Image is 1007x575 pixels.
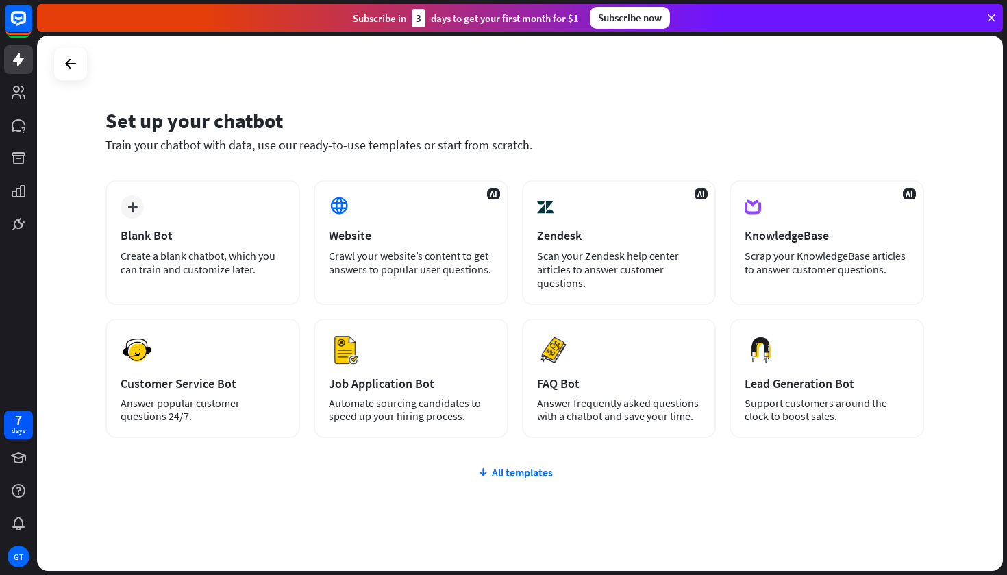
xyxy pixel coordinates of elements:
div: Crawl your website’s content to get answers to popular user questions. [329,249,493,276]
div: Lead Generation Bot [745,376,909,391]
div: Scrap your KnowledgeBase articles to answer customer questions. [745,249,909,276]
div: Answer popular customer questions 24/7. [121,397,285,423]
div: Create a blank chatbot, which you can train and customize later. [121,249,285,276]
div: Set up your chatbot [105,108,924,134]
span: AI [695,188,708,199]
i: plus [127,202,138,212]
div: Customer Service Bot [121,376,285,391]
div: Support customers around the clock to boost sales. [745,397,909,423]
div: Website [329,228,493,243]
div: KnowledgeBase [745,228,909,243]
div: GT [8,546,29,567]
div: Train your chatbot with data, use our ready-to-use templates or start from scratch. [105,137,924,153]
div: FAQ Bot [537,376,701,391]
span: AI [903,188,916,199]
div: Job Application Bot [329,376,493,391]
a: 7 days [4,411,33,439]
span: AI [487,188,500,199]
div: Answer frequently asked questions with a chatbot and save your time. [537,397,701,423]
div: Blank Bot [121,228,285,243]
div: 3 [412,9,425,27]
div: Subscribe in days to get your first month for $1 [353,9,579,27]
div: Subscribe now [590,7,670,29]
div: 7 [15,414,22,426]
div: All templates [105,465,924,479]
div: Scan your Zendesk help center articles to answer customer questions. [537,249,701,290]
div: days [12,426,25,436]
div: Zendesk [537,228,701,243]
div: Automate sourcing candidates to speed up your hiring process. [329,397,493,423]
